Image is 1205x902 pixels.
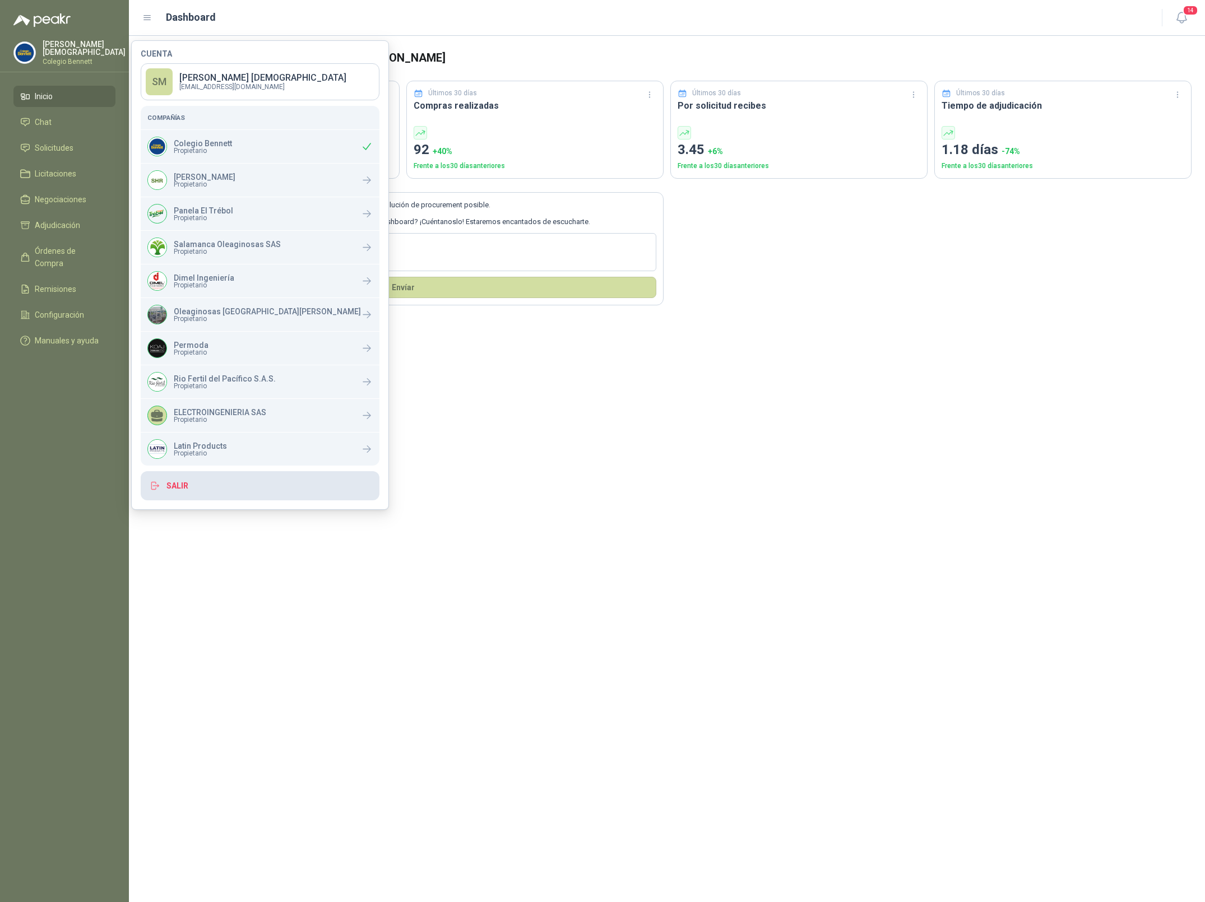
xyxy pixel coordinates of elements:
span: Manuales y ayuda [35,334,99,347]
span: Propietario [174,248,281,255]
span: Propietario [174,315,361,322]
img: Company Logo [148,171,166,189]
span: Propietario [174,215,233,221]
span: Licitaciones [35,168,76,180]
a: SM[PERSON_NAME] [DEMOGRAPHIC_DATA][EMAIL_ADDRESS][DOMAIN_NAME] [141,63,379,100]
p: 1.18 días [942,140,1184,161]
a: Negociaciones [13,189,115,210]
span: Negociaciones [35,193,86,206]
img: Company Logo [148,305,166,324]
button: Envíar [150,277,656,298]
p: Panela El Trébol [174,207,233,215]
span: Chat [35,116,52,128]
a: Solicitudes [13,137,115,159]
img: Company Logo [148,137,166,156]
h1: Dashboard [166,10,216,25]
img: Company Logo [148,373,166,391]
span: Remisiones [35,283,76,295]
p: [PERSON_NAME] [DEMOGRAPHIC_DATA] [43,40,126,56]
span: Propietario [174,181,235,188]
p: Latin Products [174,442,227,450]
a: Company Logo[PERSON_NAME]Propietario [141,164,379,197]
a: Company LogoPermodaPropietario [141,332,379,365]
a: Company LogoOleaginosas [GEOGRAPHIC_DATA][PERSON_NAME]Propietario [141,298,379,331]
p: Frente a los 30 días anteriores [414,161,656,171]
h5: Compañías [147,113,373,123]
h4: Cuenta [141,50,379,58]
div: Company LogoColegio BennettPropietario [141,130,379,163]
span: Propietario [174,416,266,423]
p: [PERSON_NAME] [DEMOGRAPHIC_DATA] [179,73,346,82]
p: Últimos 30 días [692,88,741,99]
img: Company Logo [148,204,166,223]
span: Propietario [174,383,276,389]
h3: Por solicitud recibes [678,99,920,113]
p: Salamanca Oleaginosas SAS [174,240,281,248]
p: 92 [414,140,656,161]
button: Salir [141,471,379,500]
span: Adjudicación [35,219,80,231]
p: Últimos 30 días [428,88,477,99]
p: [EMAIL_ADDRESS][DOMAIN_NAME] [179,83,346,90]
img: Logo peakr [13,13,71,27]
span: -74 % [1002,147,1020,156]
p: Frente a los 30 días anteriores [942,161,1184,171]
span: Propietario [174,147,232,154]
p: ¿Tienes alguna sugerencia o petición sobre lo que te gustaría ver en tu dashboard? ¡Cuéntanoslo! ... [150,216,656,227]
span: 14 [1183,5,1198,16]
p: Dimel Ingeniería [174,274,234,282]
span: Configuración [35,309,84,321]
p: [PERSON_NAME] [174,173,235,181]
span: Propietario [174,349,208,356]
span: Inicio [35,90,53,103]
img: Company Logo [148,339,166,357]
p: Últimos 30 días [956,88,1005,99]
a: Chat [13,111,115,133]
a: Remisiones [13,278,115,300]
p: Rio Fertil del Pacífico S.A.S. [174,375,276,383]
a: Inicio [13,86,115,107]
p: Frente a los 30 días anteriores [678,161,920,171]
p: Permoda [174,341,208,349]
p: Colegio Bennett [174,140,232,147]
span: Órdenes de Compra [35,245,105,269]
p: 3.45 [678,140,920,161]
p: Colegio Bennett [43,58,126,65]
div: SM [146,68,173,95]
a: Company LogoSalamanca Oleaginosas SASPropietario [141,231,379,264]
img: Company Logo [14,42,35,63]
img: Company Logo [148,440,166,458]
a: Company LogoDimel IngenieríaPropietario [141,264,379,297]
img: Company Logo [148,238,166,257]
a: Adjudicación [13,215,115,236]
a: Manuales y ayuda [13,330,115,351]
span: + 6 % [708,147,723,156]
a: Company LogoLatin ProductsPropietario [141,433,379,466]
img: Company Logo [148,272,166,290]
button: 14 [1171,8,1192,28]
a: ELECTROINGENIERIA SASPropietario [141,399,379,432]
a: Company LogoPanela El TrébolPropietario [141,197,379,230]
span: Propietario [174,282,234,289]
a: Órdenes de Compra [13,240,115,274]
h3: Bienvenido de [DEMOGRAPHIC_DATA][PERSON_NAME] [160,49,1192,67]
a: Licitaciones [13,163,115,184]
h3: Tiempo de adjudicación [942,99,1184,113]
p: Oleaginosas [GEOGRAPHIC_DATA][PERSON_NAME] [174,308,361,315]
span: Solicitudes [35,142,73,154]
span: + 40 % [433,147,452,156]
span: Propietario [174,450,227,457]
a: Configuración [13,304,115,326]
h3: Compras realizadas [414,99,656,113]
p: En , nos importan tus necesidades y queremos ofrecerte la mejor solución de procurement posible. [150,199,656,211]
a: Company LogoRio Fertil del Pacífico S.A.S.Propietario [141,365,379,398]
